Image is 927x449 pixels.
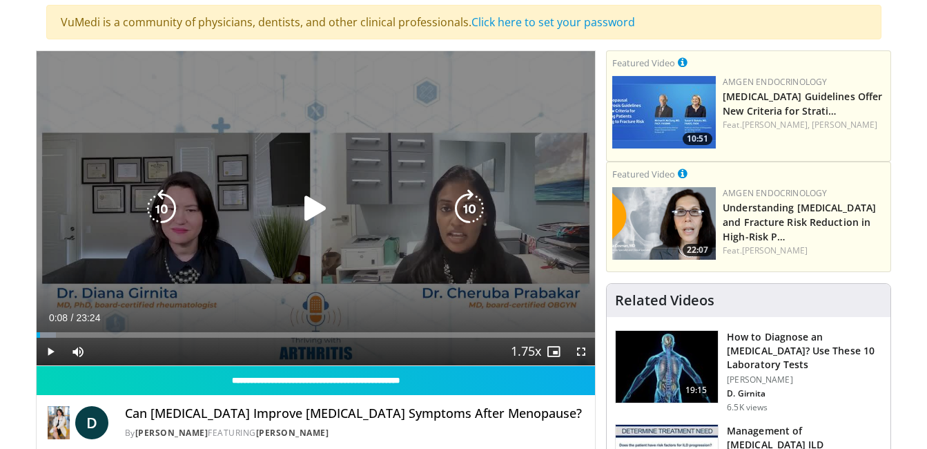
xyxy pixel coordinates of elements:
img: c9a25db3-4db0-49e1-a46f-17b5c91d58a1.png.150x105_q85_crop-smart_upscale.png [612,187,716,260]
a: 10:51 [612,76,716,149]
div: VuMedi is a community of physicians, dentists, and other clinical professionals. [46,5,881,39]
button: Enable picture-in-picture mode [540,338,567,365]
a: 22:07 [612,187,716,260]
div: Feat. [723,119,885,131]
button: Playback Rate [512,338,540,365]
span: 23:24 [76,312,100,323]
h4: Can [MEDICAL_DATA] Improve [MEDICAL_DATA] Symptoms After Menopause? [125,406,585,421]
small: Featured Video [612,57,675,69]
img: Dr. Diana Girnita [48,406,70,439]
button: Play [37,338,64,365]
a: Amgen Endocrinology [723,76,827,88]
img: 7b525459-078d-43af-84f9-5c25155c8fbb.png.150x105_q85_crop-smart_upscale.jpg [612,76,716,149]
div: Progress Bar [37,332,596,338]
a: Click here to set your password [471,15,635,30]
button: Mute [64,338,92,365]
span: 22:07 [683,244,712,256]
p: 6.5K views [727,402,768,413]
video-js: Video Player [37,51,596,366]
img: 94354a42-e356-4408-ae03-74466ea68b7a.150x105_q85_crop-smart_upscale.jpg [616,331,718,403]
button: Fullscreen [567,338,595,365]
a: Amgen Endocrinology [723,187,827,199]
div: Feat. [723,245,885,257]
span: 10:51 [683,133,712,145]
a: [PERSON_NAME] [135,427,208,439]
a: [PERSON_NAME] [742,245,808,256]
h4: Related Videos [615,292,714,309]
a: 19:15 How to Diagnose an [MEDICAL_DATA]? Use These 10 Laboratory Tests [PERSON_NAME] D. Girnita 6... [615,330,882,413]
div: By FEATURING [125,427,585,439]
a: [PERSON_NAME] [812,119,877,131]
small: Featured Video [612,168,675,180]
h3: How to Diagnose an [MEDICAL_DATA]? Use These 10 Laboratory Tests [727,330,882,372]
p: D. Girnita [727,388,882,399]
a: [MEDICAL_DATA] Guidelines Offer New Criteria for Strati… [723,90,882,117]
a: [PERSON_NAME], [742,119,810,131]
span: 0:08 [49,312,68,323]
a: Understanding [MEDICAL_DATA] and Fracture Risk Reduction in High-Risk P… [723,201,876,243]
a: D [75,406,108,439]
span: / [71,312,74,323]
p: [PERSON_NAME] [727,374,882,385]
span: 19:15 [680,383,713,397]
a: [PERSON_NAME] [256,427,329,439]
